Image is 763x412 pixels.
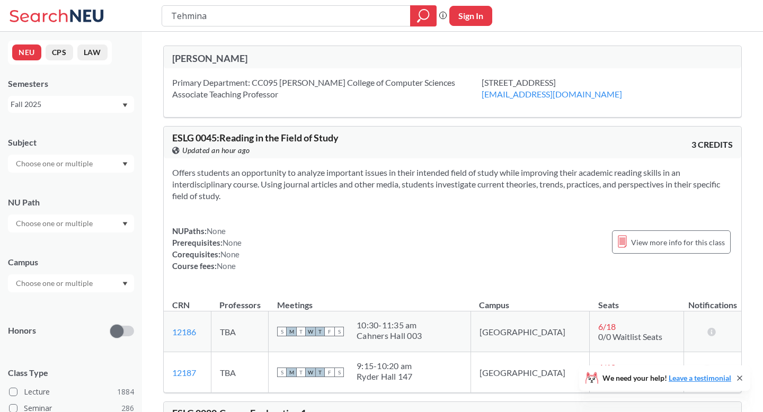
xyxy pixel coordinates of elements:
[306,368,315,377] span: W
[8,155,134,173] div: Dropdown arrow
[471,311,590,352] td: [GEOGRAPHIC_DATA]
[277,368,287,377] span: S
[471,352,590,393] td: [GEOGRAPHIC_DATA]
[122,162,128,166] svg: Dropdown arrow
[598,332,662,342] span: 0/0 Waitlist Seats
[46,44,73,60] button: CPS
[122,282,128,286] svg: Dropdown arrow
[172,327,196,337] a: 12186
[325,368,334,377] span: F
[11,98,121,110] div: Fall 2025
[12,44,41,60] button: NEU
[211,352,268,393] td: TBA
[8,96,134,113] div: Fall 2025Dropdown arrow
[315,327,325,336] span: T
[8,78,134,89] div: Semesters
[207,226,226,236] span: None
[8,196,134,208] div: NU Path
[172,299,190,311] div: CRN
[172,167,733,202] section: Offers students an opportunity to analyze important issues in their intended field of study while...
[357,371,413,382] div: Ryder Hall 147
[417,8,430,23] svg: magnifying glass
[602,374,731,382] span: We need your help!
[122,103,128,108] svg: Dropdown arrow
[631,236,725,249] span: View more info for this class
[223,238,242,247] span: None
[315,368,325,377] span: T
[217,261,236,271] span: None
[172,77,482,100] div: Primary Department: CC095 [PERSON_NAME] College of Computer Sciences Associate Teaching Professor
[8,214,134,232] div: Dropdown arrow
[11,157,100,170] input: Choose one or multiple
[182,145,250,156] span: Updated an hour ago
[77,44,108,60] button: LAW
[172,132,339,144] span: ESLG 0045 : Reading in the Field of Study
[449,6,492,26] button: Sign In
[11,217,100,230] input: Choose one or multiple
[269,289,471,311] th: Meetings
[8,256,134,268] div: Campus
[684,289,741,311] th: Notifications
[296,327,306,336] span: T
[691,139,733,150] span: 3 CREDITS
[357,320,422,330] div: 10:30 - 11:35 am
[11,277,100,290] input: Choose one or multiple
[598,321,616,332] span: 6 / 18
[296,368,306,377] span: T
[277,327,287,336] span: S
[471,289,590,311] th: Campus
[325,327,334,336] span: F
[590,289,684,311] th: Seats
[334,327,344,336] span: S
[8,274,134,292] div: Dropdown arrow
[172,225,242,272] div: NUPaths: Prerequisites: Corequisites: Course fees:
[220,249,239,259] span: None
[287,327,296,336] span: M
[172,368,196,378] a: 12187
[122,222,128,226] svg: Dropdown arrow
[357,330,422,341] div: Cahners Hall 003
[287,368,296,377] span: M
[482,77,649,100] div: [STREET_ADDRESS]
[334,368,344,377] span: S
[8,325,36,337] p: Honors
[306,327,315,336] span: W
[170,7,403,25] input: Class, professor, course number, "phrase"
[8,137,134,148] div: Subject
[211,311,268,352] td: TBA
[598,362,616,372] span: 4 / 18
[8,367,134,379] span: Class Type
[410,5,437,26] div: magnifying glass
[9,385,134,399] label: Lecture
[211,289,268,311] th: Professors
[172,52,453,64] div: [PERSON_NAME]
[669,373,731,382] a: Leave a testimonial
[357,361,413,371] div: 9:15 - 10:20 am
[482,89,622,99] a: [EMAIL_ADDRESS][DOMAIN_NAME]
[117,386,134,398] span: 1884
